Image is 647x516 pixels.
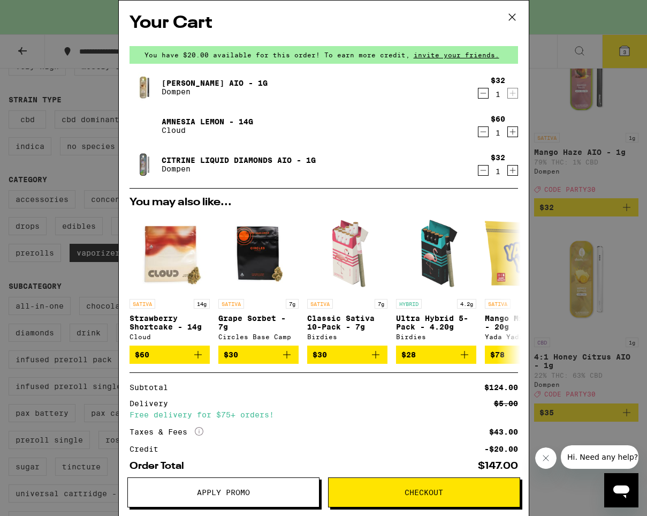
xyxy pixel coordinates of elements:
[396,213,476,294] img: Birdies - Ultra Hybrid 5-Pack - 4.20g
[561,445,638,469] iframe: Message from company
[130,46,518,64] div: You have $20.00 available for this order! To earn more credit,invite your friends.
[197,489,250,496] span: Apply Promo
[604,473,638,507] iframe: Button to launch messaging window
[489,428,518,436] div: $43.00
[130,346,210,364] button: Add to bag
[162,117,253,126] a: Amnesia Lemon - 14g
[307,333,387,340] div: Birdies
[162,87,268,96] p: Dompen
[194,299,210,309] p: 14g
[307,213,387,294] img: Birdies - Classic Sativa 10-Pack - 7g
[491,90,505,99] div: 1
[130,445,166,453] div: Credit
[396,314,476,331] p: Ultra Hybrid 5-Pack - 4.20g
[478,165,489,176] button: Decrement
[218,213,299,294] img: Circles Base Camp - Grape Sorbet - 7g
[491,115,505,123] div: $60
[162,156,316,164] a: Citrine Liquid Diamonds AIO - 1g
[135,350,149,359] span: $60
[130,333,210,340] div: Cloud
[396,299,422,309] p: HYBRID
[535,447,557,469] iframe: Close message
[130,197,518,208] h2: You may also like...
[286,299,299,309] p: 7g
[491,76,505,85] div: $32
[328,477,520,507] button: Checkout
[485,213,565,294] img: Yada Yada - Mango Mintality - 20g
[507,126,518,137] button: Increment
[375,299,387,309] p: 7g
[218,299,244,309] p: SATIVA
[130,213,210,346] a: Open page for Strawberry Shortcake - 14g from Cloud
[130,299,155,309] p: SATIVA
[307,299,333,309] p: SATIVA
[162,164,316,173] p: Dompen
[478,461,518,471] div: $147.00
[494,400,518,407] div: $5.00
[491,153,505,162] div: $32
[307,314,387,331] p: Classic Sativa 10-Pack - 7g
[130,427,203,437] div: Taxes & Fees
[405,489,443,496] span: Checkout
[130,384,176,391] div: Subtotal
[485,333,565,340] div: Yada Yada
[478,126,489,137] button: Decrement
[162,126,253,134] p: Cloud
[485,299,511,309] p: SATIVA
[130,400,176,407] div: Delivery
[224,350,238,359] span: $30
[144,51,410,58] span: You have $20.00 available for this order! To earn more credit,
[130,213,210,294] img: Cloud - Strawberry Shortcake - 14g
[130,111,159,141] img: Amnesia Lemon - 14g
[507,165,518,176] button: Increment
[491,129,505,137] div: 1
[491,167,505,176] div: 1
[401,350,416,359] span: $28
[396,346,476,364] button: Add to bag
[130,411,518,418] div: Free delivery for $75+ orders!
[307,346,387,364] button: Add to bag
[130,461,192,471] div: Order Total
[396,213,476,346] a: Open page for Ultra Hybrid 5-Pack - 4.20g from Birdies
[485,213,565,346] a: Open page for Mango Mintality - 20g from Yada Yada
[457,299,476,309] p: 4.2g
[130,314,210,331] p: Strawberry Shortcake - 14g
[485,314,565,331] p: Mango Mintality - 20g
[218,213,299,346] a: Open page for Grape Sorbet - 7g from Circles Base Camp
[478,88,489,99] button: Decrement
[484,384,518,391] div: $124.00
[162,79,268,87] a: [PERSON_NAME] AIO - 1g
[484,445,518,453] div: -$20.00
[218,314,299,331] p: Grape Sorbet - 7g
[507,88,518,99] button: Increment
[218,333,299,340] div: Circles Base Camp
[130,11,518,35] h2: Your Cart
[127,477,319,507] button: Apply Promo
[410,51,503,58] span: invite your friends.
[130,149,159,180] img: Citrine Liquid Diamonds AIO - 1g
[307,213,387,346] a: Open page for Classic Sativa 10-Pack - 7g from Birdies
[396,333,476,340] div: Birdies
[313,350,327,359] span: $30
[130,72,159,102] img: King Louis XIII AIO - 1g
[490,350,505,359] span: $78
[485,346,565,364] button: Add to bag
[218,346,299,364] button: Add to bag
